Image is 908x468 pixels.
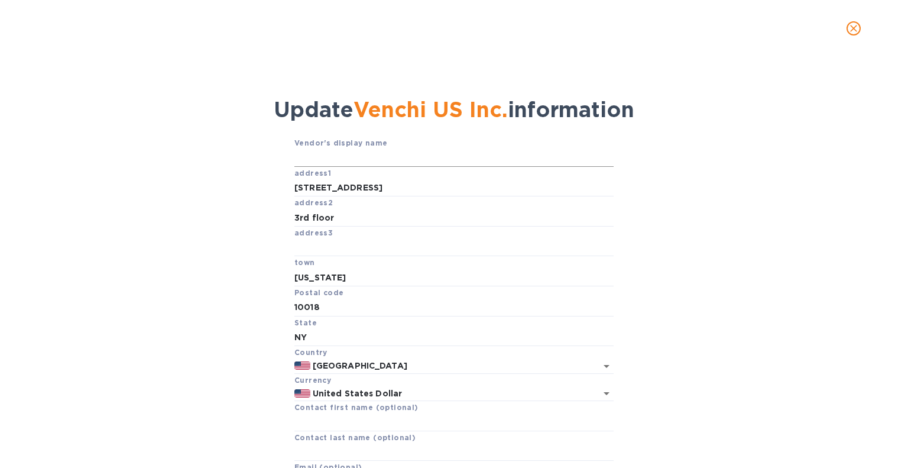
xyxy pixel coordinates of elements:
[294,288,343,297] b: Postal code
[294,348,327,357] b: Country
[839,14,868,43] button: close
[598,358,615,375] button: Open
[294,376,331,385] b: Currency
[294,228,333,237] b: address3
[294,403,419,412] b: Contact first name (optional)
[274,96,634,122] span: Update information
[294,258,315,267] b: town
[294,198,333,207] b: address2
[294,433,416,442] b: Contact last name (optional)
[294,169,331,177] b: address1
[294,389,310,398] img: USD
[354,96,508,122] span: Venchi US Inc.
[294,138,387,147] b: Vendor's display name
[294,318,317,327] b: State
[598,385,615,402] button: Open
[294,362,310,370] img: US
